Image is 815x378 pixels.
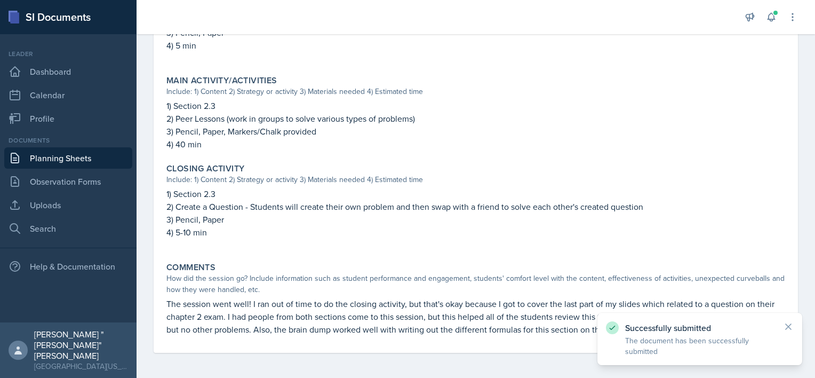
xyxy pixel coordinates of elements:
a: Calendar [4,84,132,106]
a: Profile [4,108,132,129]
div: Include: 1) Content 2) Strategy or activity 3) Materials needed 4) Estimated time [166,174,785,185]
p: 1) Section 2.3 [166,99,785,112]
p: 2) Create a Question - Students will create their own problem and then swap with a friend to solv... [166,200,785,213]
div: [GEOGRAPHIC_DATA][US_STATE] in [GEOGRAPHIC_DATA] [34,361,128,372]
a: Search [4,218,132,239]
p: 4) 5-10 min [166,226,785,239]
p: 3) Pencil, Paper, Markers/Chalk provided [166,125,785,138]
p: 1) Section 2.3 [166,187,785,200]
p: 4) 5 min [166,39,785,52]
div: Help & Documentation [4,256,132,277]
p: The document has been successfully submitted [625,335,774,357]
label: Closing Activity [166,163,244,174]
a: Dashboard [4,61,132,82]
p: The session went well! I ran out of time to do the closing activity, but that's okay because I go... [166,297,785,336]
div: How did the session go? Include information such as student performance and engagement, students'... [166,273,785,295]
div: Documents [4,136,132,145]
div: [PERSON_NAME] "[PERSON_NAME]" [PERSON_NAME] [34,329,128,361]
p: 2) Peer Lessons (work in groups to solve various types of problems) [166,112,785,125]
p: 3) Pencil, Paper [166,213,785,226]
a: Planning Sheets [4,147,132,169]
div: Leader [4,49,132,59]
a: Uploads [4,194,132,216]
label: Comments [166,262,215,273]
p: 4) 40 min [166,138,785,151]
p: Successfully submitted [625,322,774,333]
label: Main Activity/Activities [166,75,277,86]
a: Observation Forms [4,171,132,192]
div: Include: 1) Content 2) Strategy or activity 3) Materials needed 4) Estimated time [166,86,785,97]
